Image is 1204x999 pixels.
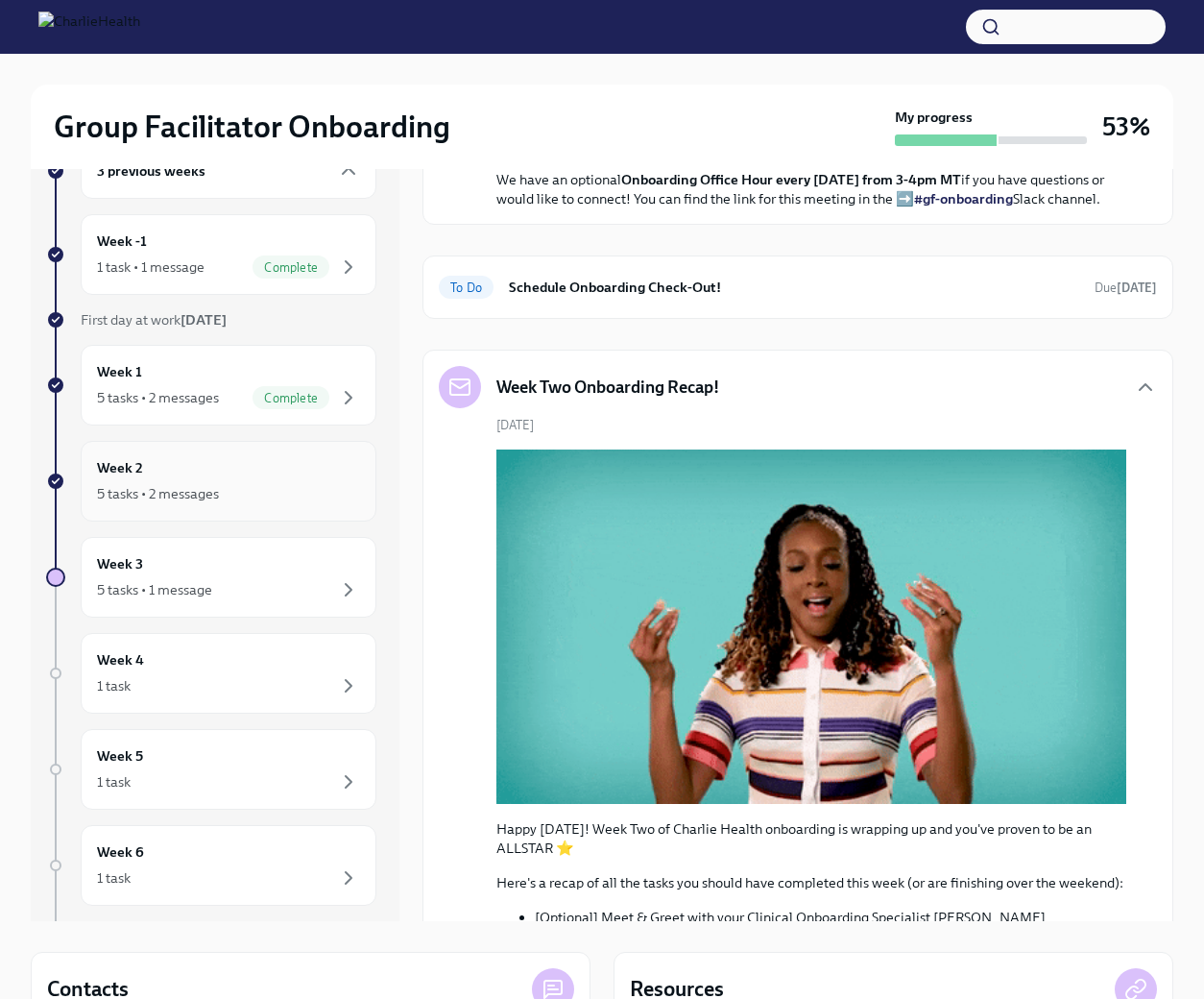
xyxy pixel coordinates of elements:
div: 1 task [97,676,131,695]
h6: Week 4 [97,649,144,670]
a: Week -11 task • 1 messageComplete [46,214,376,295]
span: Complete [253,391,329,405]
p: Here's a recap of all the tasks you should have completed this week (or are finishing over the we... [496,873,1126,892]
img: CharlieHealth [38,12,140,42]
strong: My progress [895,108,973,127]
span: First day at work [81,311,227,329]
h2: Group Facilitator Onboarding [54,108,450,146]
div: 1 task [97,868,131,888]
h6: 3 previous weeks [97,160,205,182]
h6: Week 3 [97,553,143,574]
span: [DATE] [496,416,534,434]
a: #gf-onboarding [914,190,1013,207]
h6: Week -1 [97,231,147,252]
h3: 53% [1102,110,1150,144]
p: Happy [DATE]! Week Two of Charlie Health onboarding is wrapping up and you've proven to be an ALL... [496,819,1126,858]
div: 5 tasks • 2 messages [97,484,219,503]
h6: Week 1 [97,361,142,382]
h6: Week 5 [97,745,143,767]
div: 5 tasks • 2 messages [97,388,219,407]
a: First day at work[DATE] [46,310,376,329]
span: To Do [439,280,494,295]
p: We have an optional if you have questions or would like to connect! You can find the link for thi... [496,151,1126,208]
h6: Week 2 [97,457,143,478]
a: Week 15 tasks • 2 messagesComplete [46,345,376,426]
a: Week 35 tasks • 1 message [46,537,376,618]
strong: Onboarding Office Hour every [DATE] from 3-4pm MT [621,171,961,188]
span: August 28th, 2025 13:28 [1095,279,1157,297]
a: Week 61 task [46,825,376,906]
button: Zoom image [496,450,1126,804]
div: 1 task • 1 message [97,257,205,277]
a: Week 51 task [46,729,376,810]
h5: Week Two Onboarding Recap! [496,376,719,399]
div: 3 previous weeks [81,143,376,199]
span: Due [1095,280,1157,295]
a: Week 25 tasks • 2 messages [46,441,376,522]
a: Week 41 task [46,633,376,714]
strong: [DATE] [1117,280,1157,295]
h6: Schedule Onboarding Check-Out! [509,277,1079,298]
li: [Optional] Meet & Greet with your Clinical Onboarding Specialist [PERSON_NAME] [535,908,1126,927]
a: To DoSchedule Onboarding Check-Out!Due[DATE] [439,272,1157,303]
div: 5 tasks • 1 message [97,580,212,599]
div: 1 task [97,772,131,792]
h6: Week 6 [97,841,144,863]
span: Complete [253,260,329,275]
strong: [DATE] [181,311,227,329]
